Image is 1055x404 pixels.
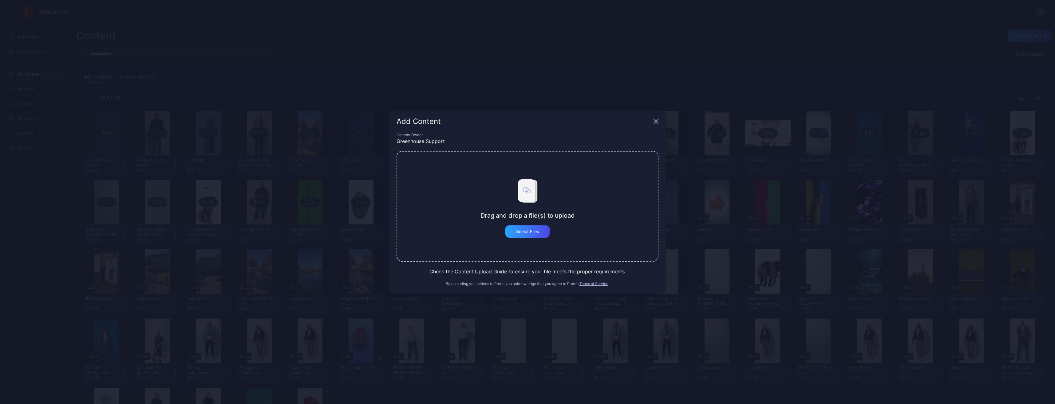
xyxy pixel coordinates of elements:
div: Select Files [516,229,539,234]
div: Greenhouse Support [397,137,658,145]
div: Content Owner [397,133,658,137]
button: Terms of Service [579,281,608,286]
div: By uploading your videos to Proto, you acknowledge that you agree to Proto’s . [397,281,658,286]
div: Add Content [397,118,651,125]
div: Check the to ensure your file meets the proper requirements. [397,268,658,275]
div: Drag and drop a file(s) to upload [480,212,575,219]
button: Select Files [505,225,550,238]
button: Content Upload Guide [455,268,507,275]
